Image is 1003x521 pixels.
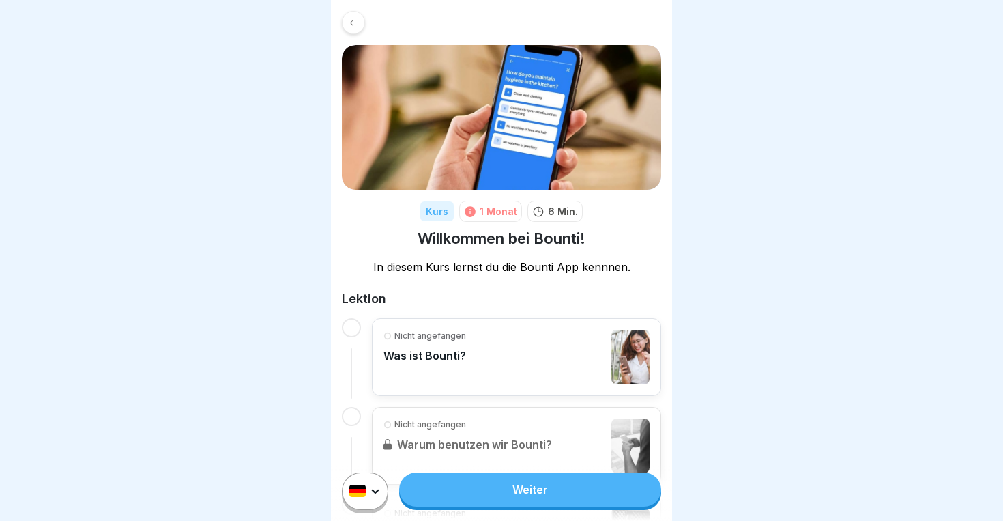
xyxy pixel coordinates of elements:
[399,473,661,507] a: Weiter
[342,45,661,190] img: xh3bnih80d1pxcetv9zsuevg.png
[418,229,585,249] h1: Willkommen bei Bounti!
[394,330,466,342] p: Nicht angefangen
[349,485,366,498] img: de.svg
[383,330,650,384] a: Nicht angefangenWas ist Bounti?
[383,349,466,363] p: Was ist Bounti?
[548,204,578,219] p: 6 Min.
[611,330,650,384] img: cljrty16a013ueu01ep0uwpyx.jpg
[480,204,517,219] div: 1 Monat
[342,291,661,307] h2: Lektion
[342,259,661,274] p: In diesem Kurs lernst du die Bounti App kennnen.
[420,201,454,221] div: Kurs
